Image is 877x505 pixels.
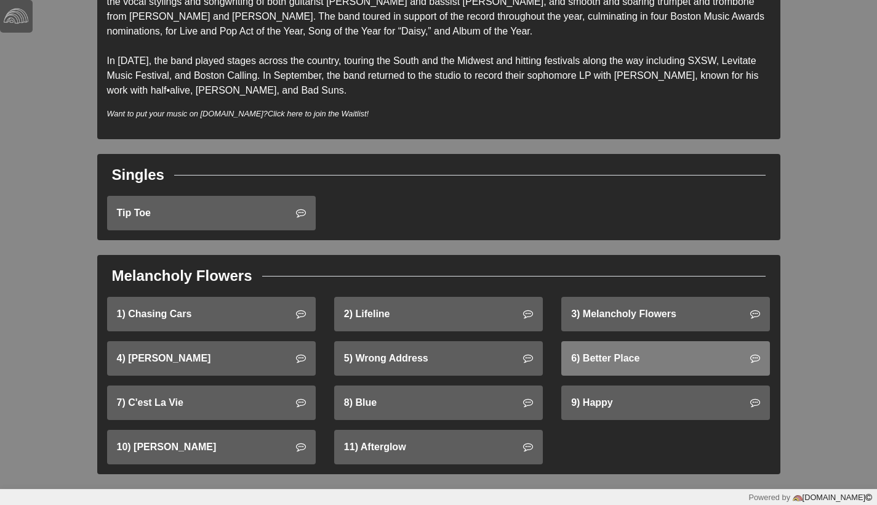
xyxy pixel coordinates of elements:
[334,297,543,331] a: 2) Lifeline
[107,109,369,118] i: Want to put your music on [DOMAIN_NAME]?
[748,491,872,503] div: Powered by
[107,341,316,376] a: 4) [PERSON_NAME]
[561,297,770,331] a: 3) Melancholy Flowers
[112,265,252,287] div: Melancholy Flowers
[334,341,543,376] a: 5) Wrong Address
[561,386,770,420] a: 9) Happy
[107,196,316,230] a: Tip Toe
[107,386,316,420] a: 7) C'est La Vie
[334,430,543,464] a: 11) Afterglow
[112,164,164,186] div: Singles
[107,297,316,331] a: 1) Chasing Cars
[793,493,803,503] img: logo-color-e1b8fa5219d03fcd66317c3d3cfaab08a3c62fe3c3b9b34d55d8365b78b1766b.png
[268,109,369,118] a: Click here to join the Waitlist!
[107,430,316,464] a: 10) [PERSON_NAME]
[561,341,770,376] a: 6) Better Place
[334,386,543,420] a: 8) Blue
[4,4,28,28] img: logo-white-4c48a5e4bebecaebe01ca5a9d34031cfd3d4ef9ae749242e8c4bf12ef99f53e8.png
[790,493,872,502] a: [DOMAIN_NAME]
